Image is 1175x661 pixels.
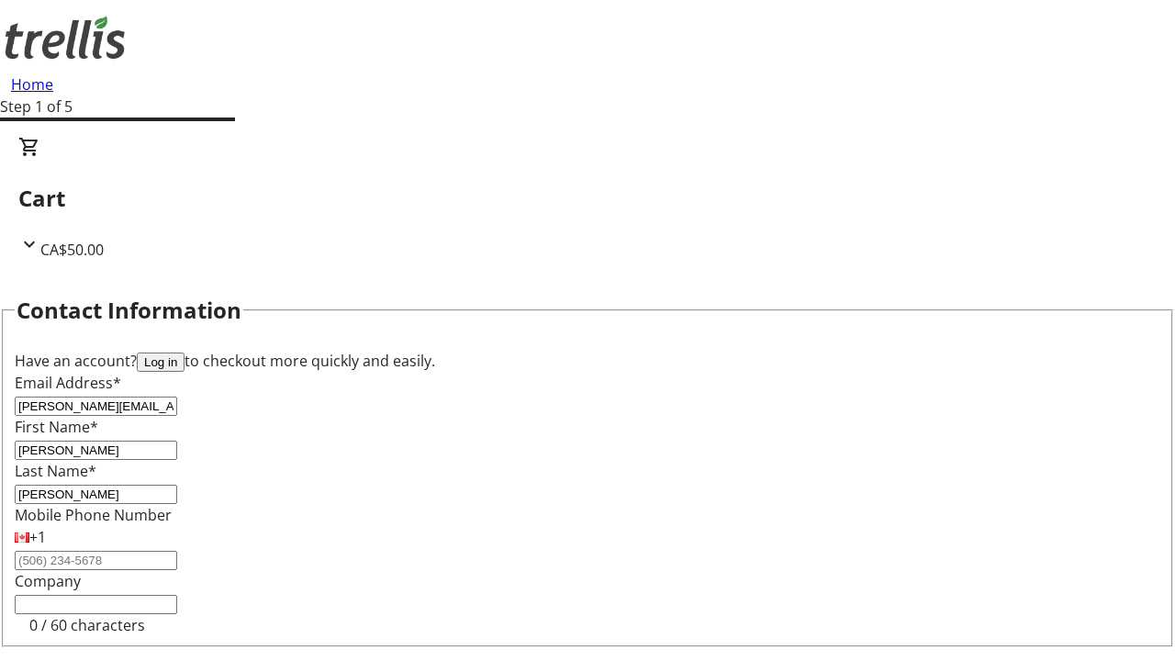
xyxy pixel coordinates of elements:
[15,350,1160,372] div: Have an account? to checkout more quickly and easily.
[15,461,96,481] label: Last Name*
[18,182,1157,215] h2: Cart
[15,417,98,437] label: First Name*
[15,551,177,570] input: (506) 234-5678
[17,294,241,327] h2: Contact Information
[40,240,104,260] span: CA$50.00
[29,615,145,635] tr-character-limit: 0 / 60 characters
[15,373,121,393] label: Email Address*
[18,136,1157,261] div: CartCA$50.00
[137,353,185,372] button: Log in
[15,571,81,591] label: Company
[15,505,172,525] label: Mobile Phone Number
